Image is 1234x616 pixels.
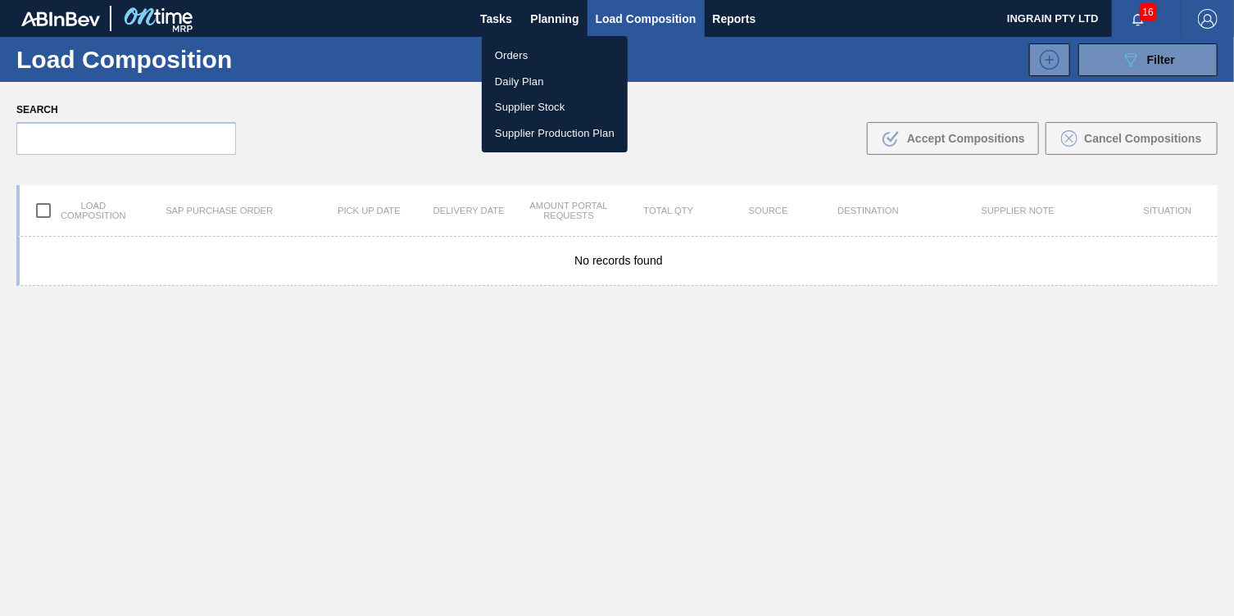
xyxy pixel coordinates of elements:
a: Supplier Stock [482,94,628,120]
a: Daily Plan [482,69,628,95]
a: Supplier Production Plan [482,120,628,147]
a: Orders [482,43,628,69]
